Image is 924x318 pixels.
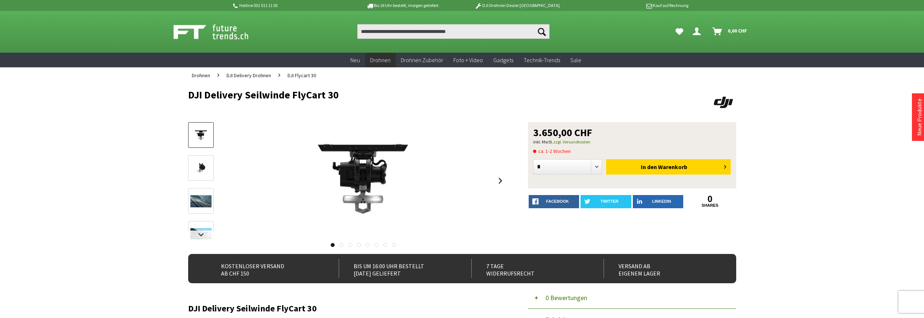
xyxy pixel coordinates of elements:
[606,159,731,175] button: In den Warenkorb
[672,24,687,39] a: Meine Favoriten
[285,122,441,239] img: DJI Delivery Seilwinde FlyCart 30
[728,25,747,37] span: 0,00 CHF
[188,89,627,100] h1: DJI Delivery Seilwinde FlyCart 30
[529,195,579,208] a: facebook
[370,56,391,64] span: Drohnen
[652,199,671,203] span: LinkedIn
[581,195,631,208] a: twitter
[232,1,346,10] p: Hotline 032 511 11 03
[518,53,565,68] a: Technik-Trends
[685,203,735,208] a: shares
[453,56,483,64] span: Foto + Video
[533,147,571,156] span: ca. 1-2 Wochen
[534,24,550,39] button: Suchen
[488,53,518,68] a: Gadgets
[396,53,448,68] a: Drohnen Zubehör
[345,53,365,68] a: Neu
[641,163,657,171] span: In den
[604,259,720,278] div: Versand ab eigenem Lager
[346,1,460,10] p: Bis 16 Uhr bestellt, morgen geliefert.
[601,199,619,203] span: twitter
[227,72,271,79] span: DJI Delivery Drohnen
[350,56,360,64] span: Neu
[192,72,210,79] span: Drohnen
[284,67,320,83] a: DJI Flycart 30
[471,259,588,278] div: 7 Tage Widerrufsrecht
[658,163,687,171] span: Warenkorb
[710,24,751,39] a: Warenkorb
[448,53,488,68] a: Foto + Video
[524,56,560,64] span: Technik-Trends
[365,53,396,68] a: Drohnen
[206,259,323,278] div: Kostenloser Versand ab CHF 150
[633,195,684,208] a: LinkedIn
[188,304,506,313] h2: DJI Delivery Seilwinde FlyCart 30
[493,56,513,64] span: Gadgets
[528,287,736,309] button: 0 Bewertungen
[916,98,923,136] a: Neue Produkte
[553,139,590,145] a: zzgl. Versandkosten
[174,23,265,41] img: Shop Futuretrends - zur Startseite wechseln
[533,138,731,146] p: inkl. MwSt.
[460,1,574,10] p: DJI Drohnen Dealer [GEOGRAPHIC_DATA]
[288,72,316,79] span: DJI Flycart 30
[357,24,550,39] input: Produkt, Marke, Kategorie, EAN, Artikelnummer…
[339,259,455,278] div: Bis um 16:00 Uhr bestellt [DATE] geliefert
[685,195,735,203] a: 0
[546,199,569,203] span: facebook
[401,56,443,64] span: Drohnen Zubehör
[188,67,214,83] a: Drohnen
[570,56,581,64] span: Sale
[190,127,212,143] img: Vorschau: DJI Delivery Seilwinde FlyCart 30
[533,127,592,138] span: 3.650,00 CHF
[574,1,688,10] p: Kauf auf Rechnung
[565,53,586,68] a: Sale
[690,24,707,39] a: Dein Konto
[711,89,736,115] img: DJI Delivery
[223,67,275,83] a: DJI Delivery Drohnen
